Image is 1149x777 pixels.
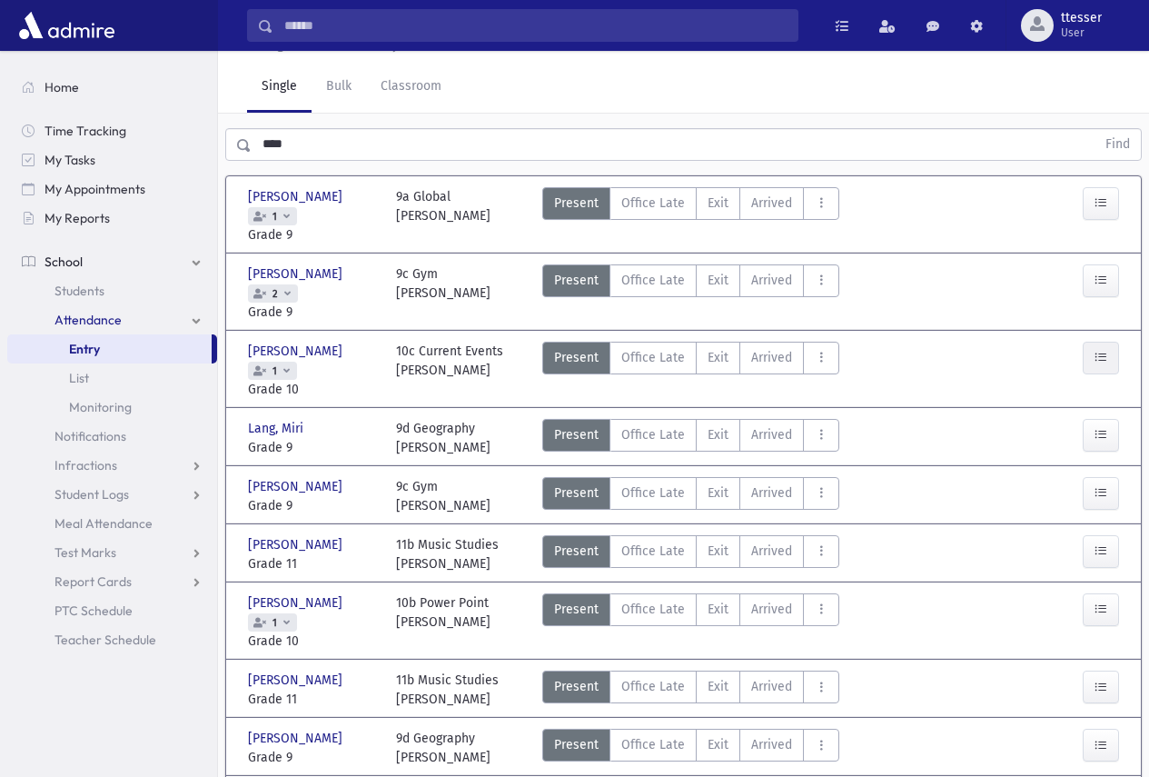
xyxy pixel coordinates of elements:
div: AttTypes [542,342,839,399]
a: Classroom [366,62,456,113]
span: Arrived [751,677,792,696]
span: Students [54,283,104,299]
span: Exit [708,425,728,444]
span: Meal Attendance [54,515,153,532]
span: Present [554,483,599,503]
a: Time Tracking [7,116,217,145]
a: Entry [7,334,212,364]
span: Grade 9 [248,225,378,244]
span: My Reports [45,210,110,226]
span: ttesser [1061,11,1102,25]
a: Student Logs [7,480,217,509]
img: AdmirePro [15,7,119,44]
span: Exit [708,542,728,561]
a: Teacher Schedule [7,625,217,654]
span: Office Late [621,677,685,696]
span: 1 [269,617,281,629]
span: 1 [269,211,281,223]
span: [PERSON_NAME] [248,477,346,496]
a: My Appointments [7,174,217,204]
u: Missing Attendance History [240,37,399,53]
div: 9d Geography [PERSON_NAME] [396,729,490,767]
span: Present [554,348,599,367]
div: 9c Gym [PERSON_NAME] [396,264,490,322]
span: Exit [708,271,728,290]
div: AttTypes [542,187,839,244]
a: Meal Attendance [7,509,217,538]
span: Arrived [751,425,792,444]
span: [PERSON_NAME] [248,342,346,361]
span: 1 [269,365,281,377]
a: Infractions [7,451,217,480]
span: List [69,370,89,386]
span: Exit [708,348,728,367]
div: AttTypes [542,535,839,573]
span: Present [554,600,599,619]
span: Office Late [621,194,685,213]
div: 11b Music Studies [PERSON_NAME] [396,671,499,709]
span: Office Late [621,542,685,561]
span: [PERSON_NAME] [248,729,346,748]
a: Students [7,276,217,305]
span: Office Late [621,348,685,367]
span: Infractions [54,457,117,473]
button: Find [1095,129,1141,160]
input: Search [273,9,797,42]
span: Grade 9 [248,303,378,322]
span: User [1061,25,1102,40]
span: My Appointments [45,181,145,197]
span: Present [554,542,599,561]
span: PTC Schedule [54,603,133,619]
span: Test Marks [54,544,116,561]
div: AttTypes [542,593,839,651]
span: Office Late [621,483,685,503]
span: [PERSON_NAME] [248,187,346,206]
span: Grade 9 [248,438,378,457]
div: 9c Gym [PERSON_NAME] [396,477,490,515]
span: Grade 11 [248,690,378,709]
a: Missing Attendance History [233,37,399,53]
span: [PERSON_NAME] [248,535,346,554]
div: AttTypes [542,477,839,515]
span: Arrived [751,271,792,290]
span: [PERSON_NAME] [248,264,346,284]
span: Student Logs [54,486,129,503]
div: AttTypes [542,729,839,767]
span: Grade 11 [248,554,378,573]
span: Present [554,677,599,696]
a: Test Marks [7,538,217,567]
span: Attendance [54,312,122,328]
span: Report Cards [54,573,132,590]
span: Arrived [751,542,792,561]
span: Monitoring [69,399,132,415]
span: My Tasks [45,152,95,168]
span: Grade 9 [248,748,378,767]
span: Time Tracking [45,123,126,139]
a: School [7,247,217,276]
a: Report Cards [7,567,217,596]
div: AttTypes [542,264,839,322]
a: Bulk [312,62,366,113]
div: 9a Global [PERSON_NAME] [396,187,490,244]
span: School [45,254,83,270]
span: Exit [708,194,728,213]
span: Present [554,271,599,290]
span: Entry [69,341,100,357]
span: Grade 10 [248,632,378,651]
div: AttTypes [542,671,839,709]
a: List [7,364,217,393]
div: 11b Music Studies [PERSON_NAME] [396,535,499,573]
a: Notifications [7,422,217,451]
span: Exit [708,677,728,696]
span: Present [554,735,599,754]
span: 2 [269,288,282,300]
a: PTC Schedule [7,596,217,625]
a: Single [247,62,312,113]
span: [PERSON_NAME] [248,671,346,690]
span: Office Late [621,271,685,290]
span: [PERSON_NAME] [248,593,346,613]
div: AttTypes [542,419,839,457]
div: 9d Geography [PERSON_NAME] [396,419,490,457]
span: Arrived [751,600,792,619]
span: Arrived [751,194,792,213]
